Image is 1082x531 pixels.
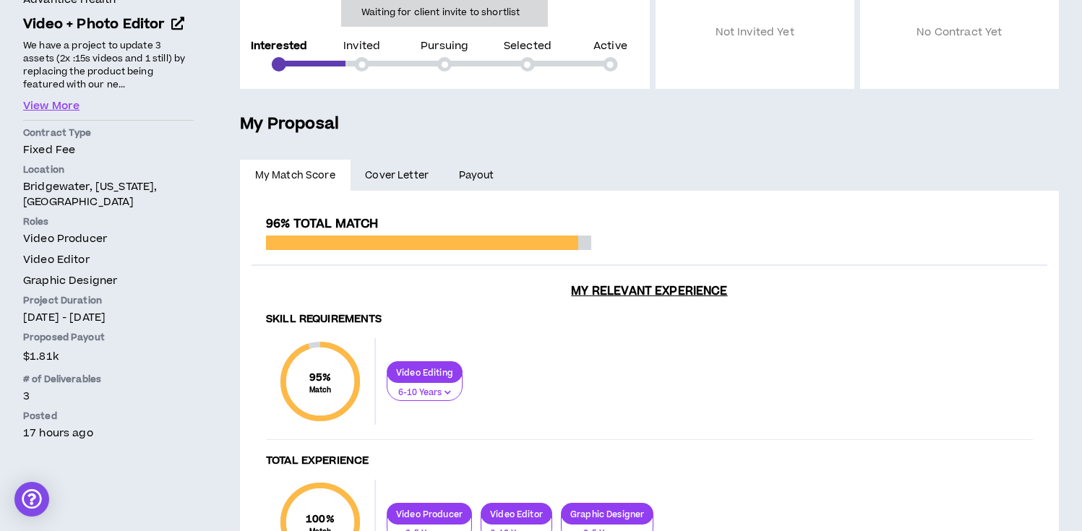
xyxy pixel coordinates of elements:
[23,347,59,366] span: $1.81k
[23,179,194,210] p: Bridgewater, [US_STATE], [GEOGRAPHIC_DATA]
[387,367,462,378] p: Video Editing
[252,284,1047,298] h3: My Relevant Experience
[343,41,380,51] p: Invited
[240,160,351,191] a: My Match Score
[361,5,520,20] p: Waiting for client invite to shortlist
[23,231,107,246] span: Video Producer
[23,389,194,404] p: 3
[421,41,468,51] p: Pursuing
[23,273,117,288] span: Graphic Designer
[365,168,429,184] span: Cover Letter
[23,252,90,267] span: Video Editor
[23,14,194,35] a: Video + Photo Editor
[23,310,194,325] p: [DATE] - [DATE]
[23,126,194,139] p: Contract Type
[593,41,627,51] p: Active
[240,112,1059,137] h5: My Proposal
[387,509,471,519] p: Video Producer
[387,374,463,402] button: 6-10 Years
[23,14,165,34] span: Video + Photo Editor
[444,160,509,191] a: Payout
[23,215,194,228] p: Roles
[23,98,80,114] button: View More
[562,509,653,519] p: Graphic Designer
[14,482,49,517] div: Open Intercom Messenger
[23,38,194,92] p: We have a project to update 3 assets (2x :15s videos and 1 still) by replacing the product being ...
[23,331,194,344] p: Proposed Payout
[23,410,194,423] p: Posted
[23,163,194,176] p: Location
[23,294,194,307] p: Project Duration
[23,426,194,441] p: 17 hours ago
[309,385,332,395] small: Match
[23,142,194,157] p: Fixed Fee
[504,41,551,51] p: Selected
[396,387,453,400] p: 6-10 Years
[266,313,1033,327] h4: Skill Requirements
[309,370,332,385] span: 95 %
[266,215,378,233] span: 96% Total Match
[251,41,307,51] p: Interested
[306,511,335,527] span: 100 %
[266,454,1033,468] h4: Total Experience
[481,509,551,519] p: Video Editor
[23,373,194,386] p: # of Deliverables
